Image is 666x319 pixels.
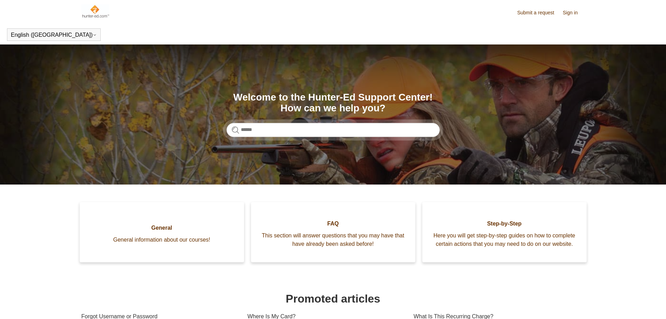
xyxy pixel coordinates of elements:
a: Step-by-Step Here you will get step-by-step guides on how to complete certain actions that you ma... [422,202,587,262]
h1: Welcome to the Hunter-Ed Support Center! How can we help you? [227,92,440,114]
a: FAQ This section will answer questions that you may have that have already been asked before! [251,202,415,262]
img: Hunter-Ed Help Center home page [81,4,110,18]
span: General [90,224,234,232]
span: Step-by-Step [433,220,576,228]
input: Search [227,123,440,137]
span: This section will answer questions that you may have that have already been asked before! [262,231,405,248]
a: General General information about our courses! [80,202,244,262]
span: General information about our courses! [90,236,234,244]
a: Sign in [563,9,585,16]
span: FAQ [262,220,405,228]
button: English ([GEOGRAPHIC_DATA]) [11,32,97,38]
h1: Promoted articles [81,290,585,307]
span: Here you will get step-by-step guides on how to complete certain actions that you may need to do ... [433,231,576,248]
div: Chat Support [621,296,661,314]
a: Submit a request [517,9,561,16]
